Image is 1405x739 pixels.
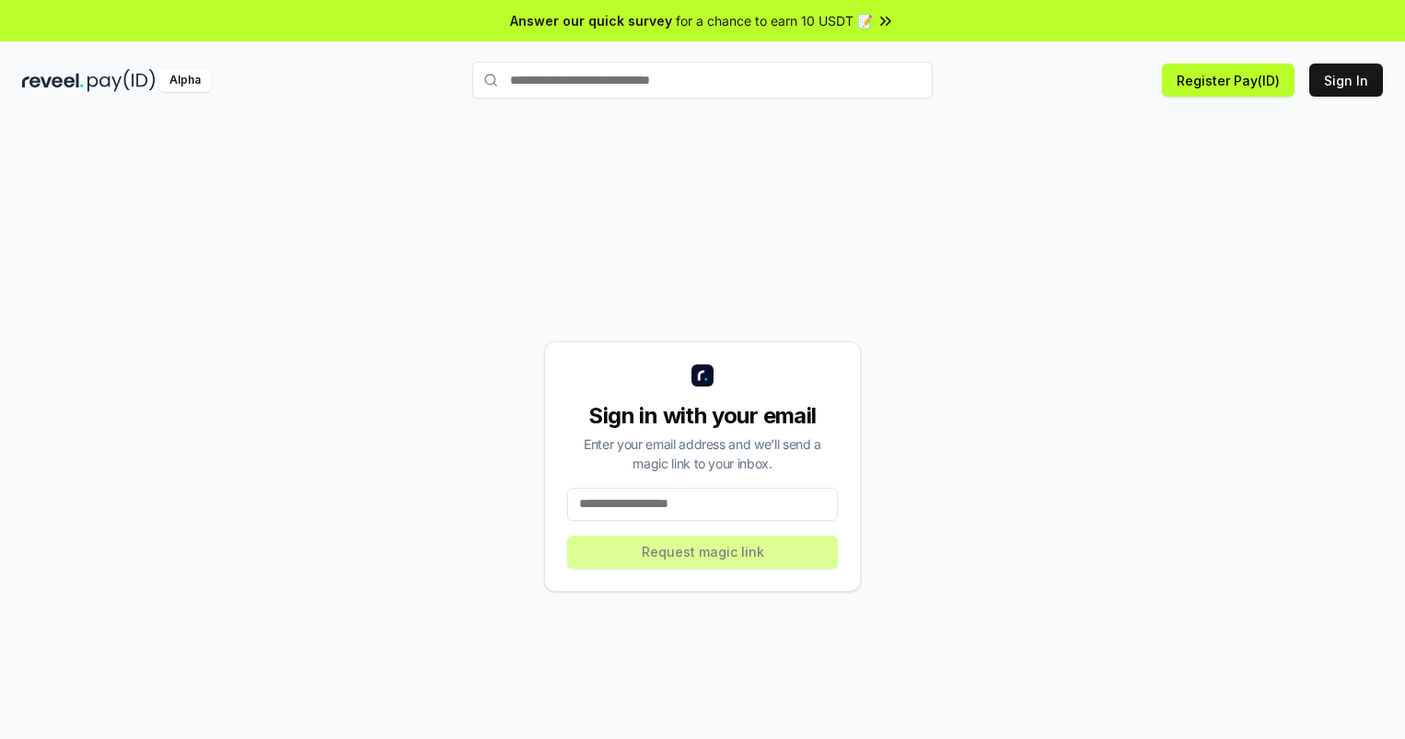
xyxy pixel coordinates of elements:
img: pay_id [87,69,156,92]
div: Sign in with your email [567,401,838,431]
span: for a chance to earn 10 USDT 📝 [676,11,873,30]
div: Enter your email address and we’ll send a magic link to your inbox. [567,434,838,473]
button: Sign In [1309,64,1383,97]
img: logo_small [691,364,714,387]
button: Register Pay(ID) [1162,64,1295,97]
img: reveel_dark [22,69,84,92]
div: Alpha [159,69,211,92]
span: Answer our quick survey [510,11,672,30]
